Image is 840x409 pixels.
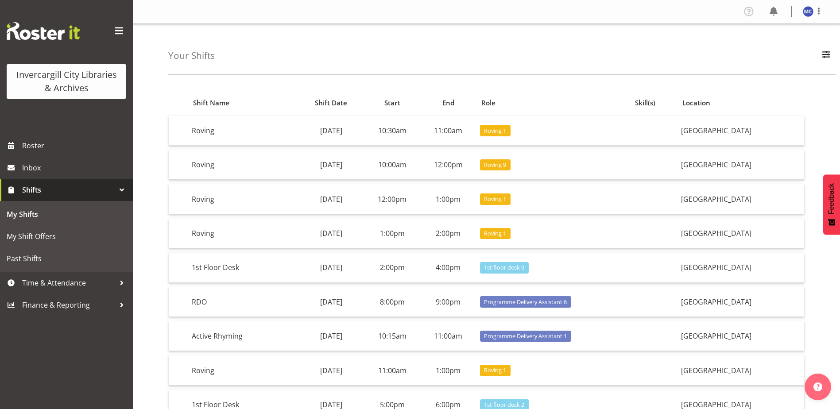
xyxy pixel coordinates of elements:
h4: Your Shifts [168,50,215,61]
td: 10:00am [364,150,421,180]
td: Roving [188,219,298,248]
img: maria-catu11656.jpg [803,6,813,17]
td: 12:00pm [364,184,421,214]
span: Roving 1 [484,195,506,203]
td: [DATE] [298,116,364,146]
span: Roving 1 [484,127,506,135]
span: 1st floor desk 2 [484,401,524,409]
div: Invercargill City Libraries & Archives [15,68,117,95]
img: Rosterit website logo [7,22,80,40]
button: Feedback - Show survey [823,174,840,235]
span: Programme Delivery Assistant 1 [484,332,567,340]
td: [GEOGRAPHIC_DATA] [677,150,804,180]
td: [GEOGRAPHIC_DATA] [677,287,804,317]
span: Location [682,98,710,108]
td: 10:15am [364,321,421,351]
td: [GEOGRAPHIC_DATA] [677,184,804,214]
span: Skill(s) [635,98,655,108]
td: Roving [188,184,298,214]
span: Programme Delivery Assistant 6 [484,298,567,306]
span: Shift Date [315,98,347,108]
td: 10:30am [364,116,421,146]
td: Roving [188,116,298,146]
a: My Shifts [2,203,131,225]
span: Shift Name [193,98,229,108]
td: [GEOGRAPHIC_DATA] [677,219,804,248]
td: [DATE] [298,321,364,351]
span: 1st floor desk 9 [484,263,524,272]
td: [GEOGRAPHIC_DATA] [677,321,804,351]
td: 1st Floor Desk [188,253,298,282]
td: [DATE] [298,184,364,214]
td: [DATE] [298,355,364,385]
td: Roving [188,355,298,385]
td: 12:00pm [420,150,476,180]
span: Roving 1 [484,366,506,374]
span: Start [384,98,400,108]
td: 1:00pm [420,355,476,385]
span: Finance & Reporting [22,298,115,312]
td: 11:00am [420,116,476,146]
td: 1:00pm [420,184,476,214]
td: 1:00pm [364,219,421,248]
td: [DATE] [298,253,364,282]
a: My Shift Offers [2,225,131,247]
span: Roving 1 [484,229,506,238]
td: [GEOGRAPHIC_DATA] [677,116,804,146]
button: Filter Employees [817,46,836,66]
span: Roster [22,139,128,152]
td: [GEOGRAPHIC_DATA] [677,253,804,282]
span: My Shifts [7,208,126,221]
td: 9:00pm [420,287,476,317]
td: RDO [188,287,298,317]
td: Roving [188,150,298,180]
img: help-xxl-2.png [813,382,822,391]
td: [GEOGRAPHIC_DATA] [677,355,804,385]
td: Active Rhyming [188,321,298,351]
span: My Shift Offers [7,230,126,243]
td: [DATE] [298,150,364,180]
td: 11:00am [364,355,421,385]
span: Past Shifts [7,252,126,265]
td: 2:00pm [420,219,476,248]
span: Feedback [828,183,836,214]
td: 4:00pm [420,253,476,282]
td: 8:00pm [364,287,421,317]
td: 11:00am [420,321,476,351]
span: Role [481,98,495,108]
span: Time & Attendance [22,276,115,289]
td: [DATE] [298,219,364,248]
a: Past Shifts [2,247,131,270]
td: 2:00pm [364,253,421,282]
td: [DATE] [298,287,364,317]
span: Inbox [22,161,128,174]
span: Shifts [22,183,115,197]
span: Roving 9 [484,161,506,169]
span: End [442,98,454,108]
